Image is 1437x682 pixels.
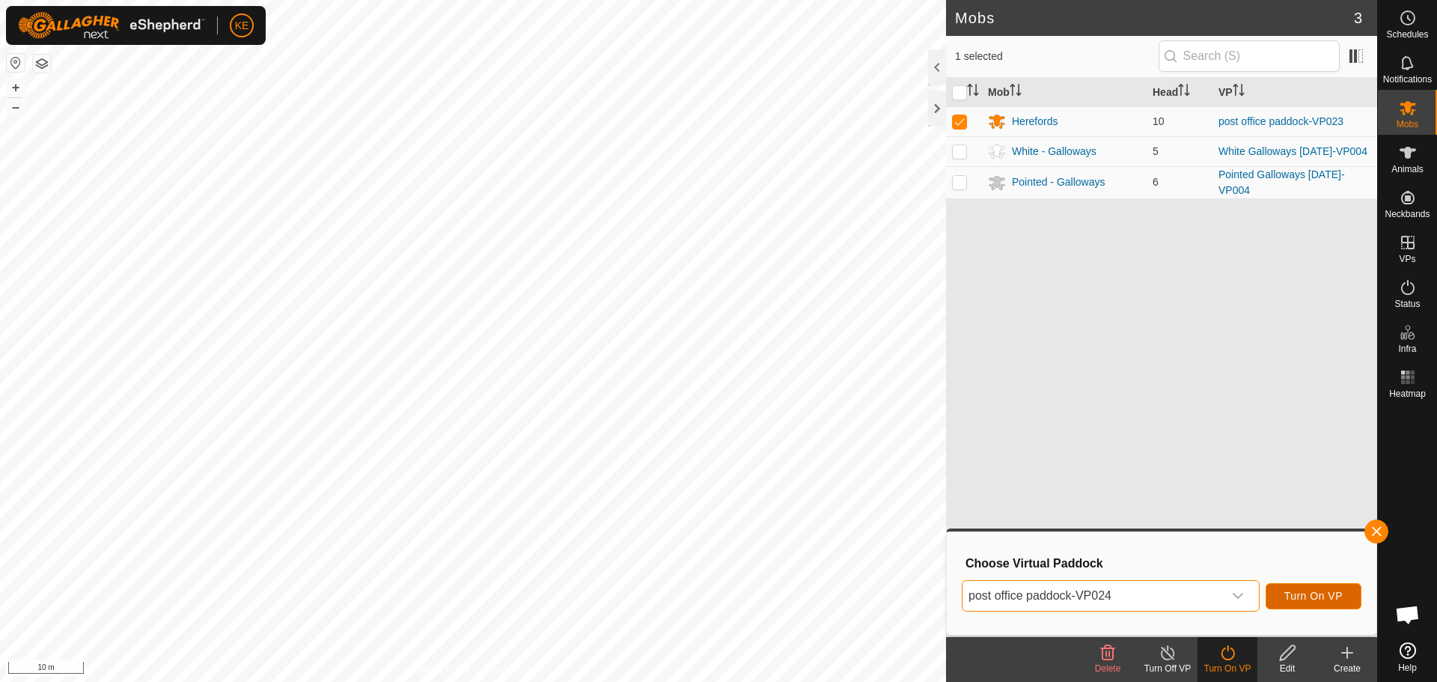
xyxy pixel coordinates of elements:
[18,12,205,39] img: Gallagher Logo
[1153,145,1159,157] span: 5
[1284,590,1343,602] span: Turn On VP
[1138,662,1197,675] div: Turn Off VP
[1394,299,1420,308] span: Status
[1398,663,1417,672] span: Help
[1153,115,1165,127] span: 10
[1010,86,1022,98] p-sorticon: Activate to sort
[1147,78,1212,107] th: Head
[1095,663,1121,674] span: Delete
[7,79,25,97] button: +
[1218,168,1345,196] a: Pointed Galloways [DATE]-VP004
[955,9,1354,27] h2: Mobs
[1218,145,1367,157] a: White Galloways [DATE]-VP004
[1197,662,1257,675] div: Turn On VP
[967,86,979,98] p-sorticon: Activate to sort
[414,663,470,676] a: Privacy Policy
[982,78,1147,107] th: Mob
[962,581,1223,611] span: post office paddock-VP024
[1012,144,1096,159] div: White - Galloways
[1383,75,1432,84] span: Notifications
[1159,40,1340,72] input: Search (S)
[1218,115,1343,127] a: post office paddock-VP023
[1233,86,1245,98] p-sorticon: Activate to sort
[1153,176,1159,188] span: 6
[1317,662,1377,675] div: Create
[1385,592,1430,637] div: Open chat
[1257,662,1317,675] div: Edit
[965,556,1361,570] h3: Choose Virtual Paddock
[1386,30,1428,39] span: Schedules
[1212,78,1377,107] th: VP
[955,49,1159,64] span: 1 selected
[1012,174,1105,190] div: Pointed - Galloways
[235,18,249,34] span: KE
[1378,636,1437,678] a: Help
[1398,344,1416,353] span: Infra
[33,55,51,73] button: Map Layers
[7,54,25,72] button: Reset Map
[1178,86,1190,98] p-sorticon: Activate to sort
[1385,210,1430,219] span: Neckbands
[1012,114,1058,130] div: Herefords
[1266,583,1361,609] button: Turn On VP
[488,663,532,676] a: Contact Us
[1399,255,1415,264] span: VPs
[1391,165,1424,174] span: Animals
[1397,120,1418,129] span: Mobs
[7,98,25,116] button: –
[1389,389,1426,398] span: Heatmap
[1223,581,1253,611] div: dropdown trigger
[1354,7,1362,29] span: 3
